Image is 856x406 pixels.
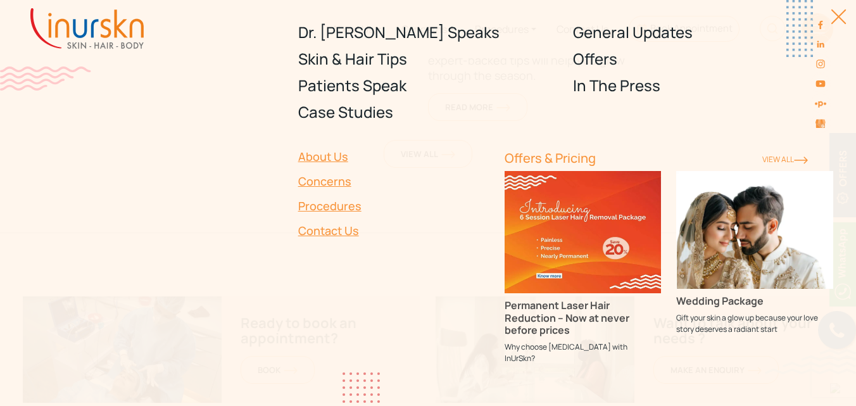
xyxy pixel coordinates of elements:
[505,300,662,336] h3: Permanent Laser Hair Reduction – Now at never before prices
[298,99,558,125] a: Case Studies
[815,79,826,89] img: youtube
[676,171,833,289] img: Wedding Package
[762,154,808,165] a: View ALl
[298,144,489,169] a: About Us
[298,219,489,243] a: Contact Us
[573,19,833,46] a: General Updates
[298,169,489,194] a: Concerns
[505,341,662,364] p: Why choose [MEDICAL_DATA] with InUrSkn?
[298,194,489,219] a: Procedures
[814,98,826,110] img: sejal-saheta-dermatologist
[30,8,144,49] img: inurskn-logo
[815,59,826,69] img: instagram
[298,46,558,72] a: Skin & Hair Tips
[298,72,558,99] a: Patients Speak
[815,120,826,129] img: Skin-and-Hair-Clinic
[505,151,747,166] h6: Offers & Pricing
[676,295,833,307] h3: Wedding Package
[676,312,833,335] p: Gift your skin a glow up because your love story deserves a radiant start
[573,72,833,99] a: In The Press
[505,171,662,293] img: Permanent Laser Hair Reduction – Now at never before prices
[815,20,826,30] img: facebook
[794,156,808,164] img: orange-rightarrow
[815,39,826,49] img: linkedin
[573,46,833,72] a: Offers
[298,19,558,46] a: Dr. [PERSON_NAME] Speaks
